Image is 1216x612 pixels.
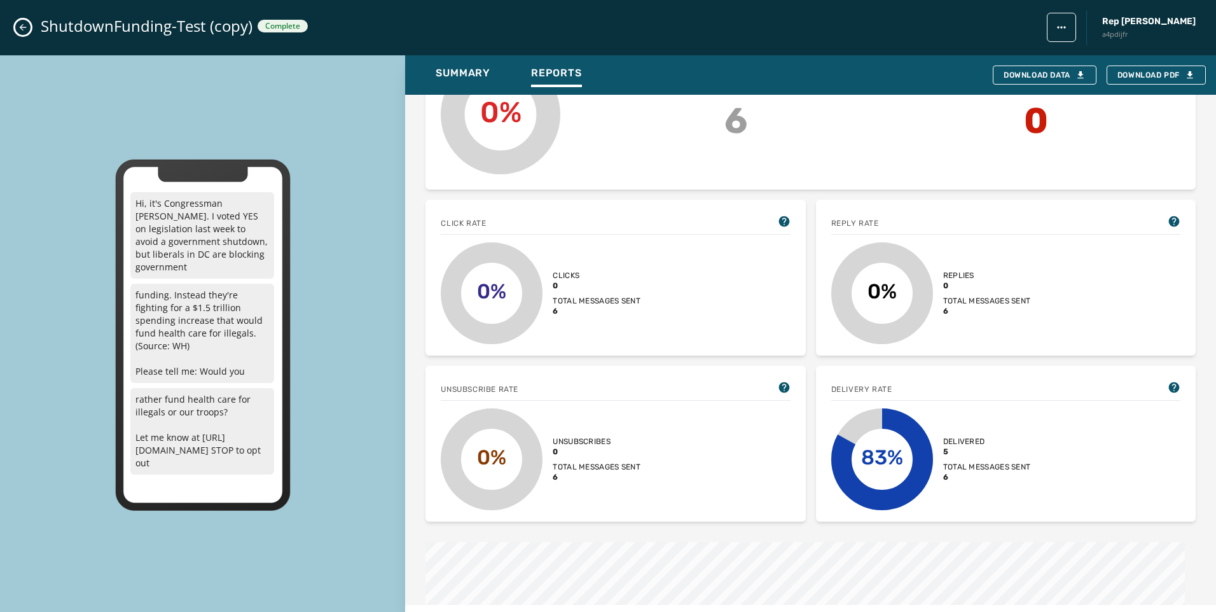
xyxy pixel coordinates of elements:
[1107,66,1206,85] button: Download PDF
[943,472,948,482] span: 6
[436,67,490,80] span: Summary
[425,60,501,90] button: Summary
[1117,70,1195,80] span: Download PDF
[531,67,582,80] span: Reports
[1102,15,1196,28] span: Rep [PERSON_NAME]
[943,270,974,281] span: Replies
[553,270,579,281] span: Clicks
[1047,13,1076,42] button: broadcast action menu
[943,296,1031,306] span: Total messages sent
[480,95,522,129] text: 0%
[441,218,486,228] span: Click rate
[553,436,611,447] span: Unsubscribes
[1102,29,1196,40] span: a4pdijfr
[861,445,903,469] text: 83%
[130,388,274,475] p: rather fund health care for illegals or our troops? Let me know at [URL][DOMAIN_NAME] STOP to opt...
[553,306,558,316] span: 6
[1004,70,1086,80] div: Download Data
[130,284,274,383] p: funding. Instead they're fighting for a $1.5 trillion spending increase that would fund health ca...
[477,279,506,303] text: 0%
[867,279,897,303] text: 0%
[477,445,506,469] text: 0%
[41,16,252,36] span: ShutdownFunding-Test (copy)
[1024,94,1049,148] span: 0
[943,306,948,316] span: 6
[943,462,1031,472] span: Total messages sent
[553,281,558,291] span: 0
[993,66,1096,85] button: Download Data
[831,218,879,228] span: Reply rate
[441,384,518,394] span: Unsubscribe Rate
[553,296,640,306] span: Total messages sent
[130,192,274,279] p: Hi, it's Congressman [PERSON_NAME]. I voted YES on legislation last week to avoid a government sh...
[831,384,892,394] span: Delivery Rate
[553,447,558,457] span: 0
[943,436,985,447] span: Delivered
[943,281,948,291] span: 0
[553,462,640,472] span: Total messages sent
[521,60,592,90] button: Reports
[724,94,748,148] span: 6
[943,447,948,457] span: 5
[553,472,558,482] span: 6
[265,21,300,31] span: Complete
